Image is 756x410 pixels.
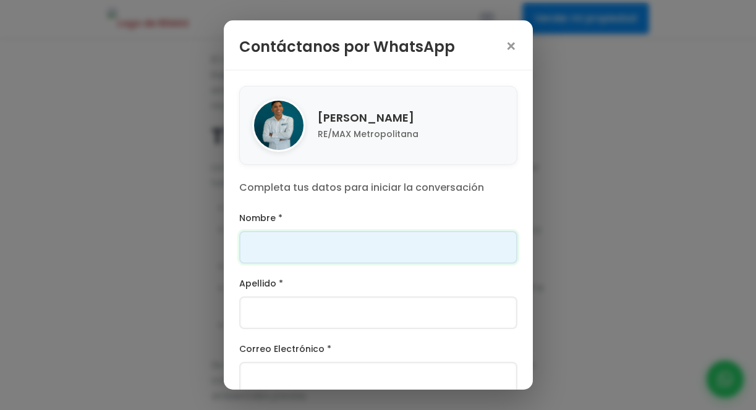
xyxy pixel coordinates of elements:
p: RE/MAX Metropolitana [318,128,504,141]
img: Franklin Marte Gonzalez [254,101,304,150]
h3: Contáctanos por WhatsApp [239,36,455,57]
label: Nombre * [239,211,517,226]
p: Completa tus datos para iniciar la conversación [239,180,517,195]
span: × [505,38,517,56]
label: Correo Electrónico * [239,341,517,357]
label: Apellido * [239,276,517,291]
h4: [PERSON_NAME] [318,110,504,125]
